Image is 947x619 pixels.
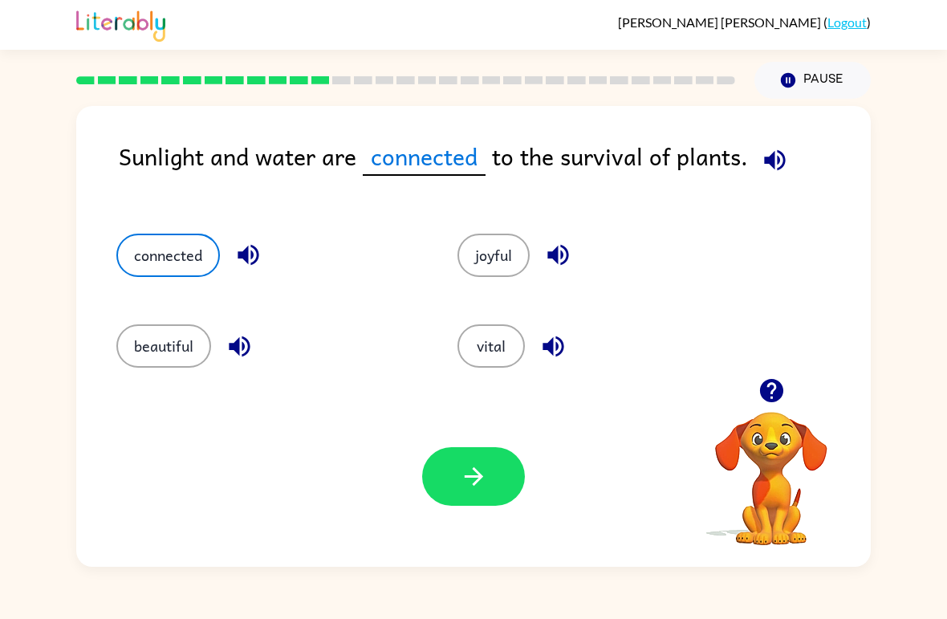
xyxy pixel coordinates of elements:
[119,138,871,202] div: Sunlight and water are to the survival of plants.
[76,6,165,42] img: Literably
[363,138,486,176] span: connected
[827,14,867,30] a: Logout
[116,324,211,368] button: beautiful
[618,14,871,30] div: ( )
[618,14,823,30] span: [PERSON_NAME] [PERSON_NAME]
[116,234,220,277] button: connected
[457,324,525,368] button: vital
[691,387,851,548] video: Your browser must support playing .mp4 files to use Literably. Please try using another browser.
[754,62,871,99] button: Pause
[457,234,530,277] button: joyful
